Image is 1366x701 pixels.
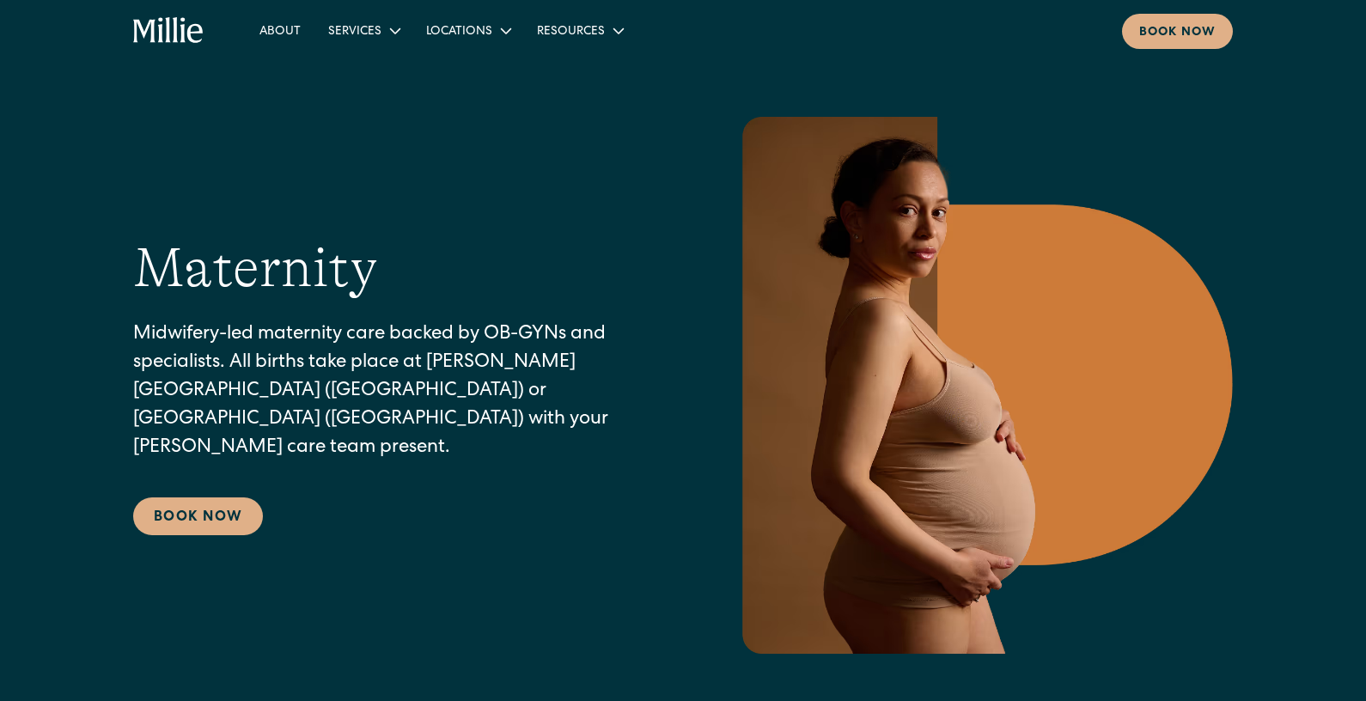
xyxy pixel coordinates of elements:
[133,497,263,535] a: Book Now
[426,23,492,41] div: Locations
[328,23,381,41] div: Services
[412,16,523,45] div: Locations
[246,16,314,45] a: About
[133,321,662,463] p: Midwifery-led maternity care backed by OB-GYNs and specialists. All births take place at [PERSON_...
[523,16,636,45] div: Resources
[731,117,1233,654] img: Pregnant woman in neutral underwear holding her belly, standing in profile against a warm-toned g...
[1122,14,1233,49] a: Book now
[1139,24,1216,42] div: Book now
[314,16,412,45] div: Services
[133,17,204,45] a: home
[133,235,377,302] h1: Maternity
[537,23,605,41] div: Resources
